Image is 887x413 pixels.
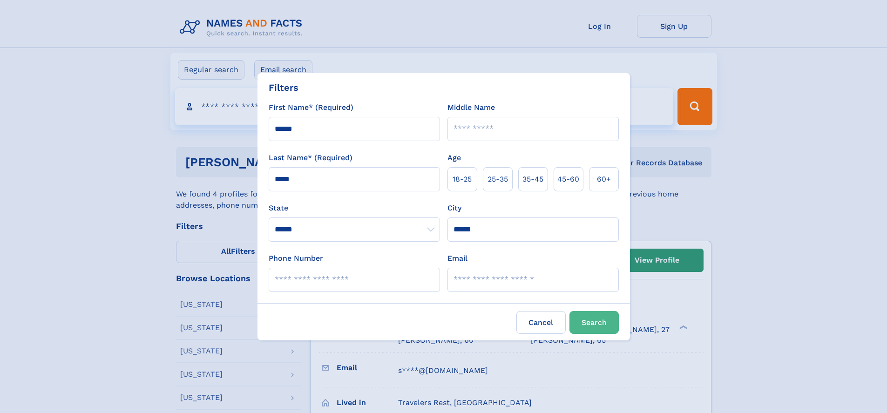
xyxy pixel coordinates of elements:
label: Middle Name [447,102,495,113]
label: First Name* (Required) [269,102,353,113]
button: Search [569,311,619,334]
span: 18‑25 [453,174,472,185]
span: 25‑35 [488,174,508,185]
label: Last Name* (Required) [269,152,352,163]
div: Filters [269,81,298,95]
label: City [447,203,461,214]
label: Cancel [516,311,566,334]
span: 60+ [597,174,611,185]
span: 45‑60 [557,174,579,185]
label: Phone Number [269,253,323,264]
label: State [269,203,440,214]
span: 35‑45 [522,174,543,185]
label: Email [447,253,467,264]
label: Age [447,152,461,163]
